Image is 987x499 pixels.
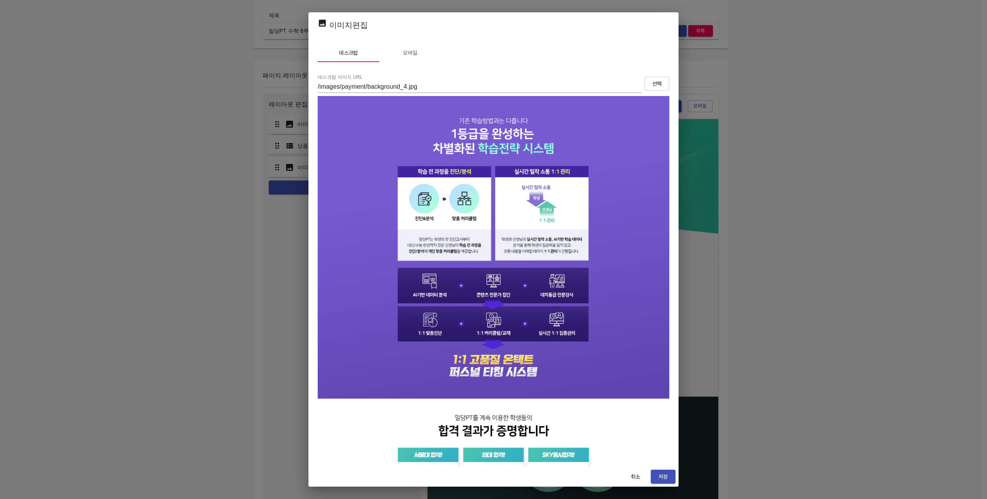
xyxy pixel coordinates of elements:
[318,19,669,31] h2: 이미지 편집
[384,48,436,58] span: 모바일
[651,79,663,89] span: 선택
[651,470,675,484] button: 저장
[626,472,645,482] span: 취소
[645,77,669,91] button: 선택
[322,48,375,58] span: 데스크탑
[318,75,362,80] label: 데스크탑 이미지 URL
[657,472,669,482] span: 저장
[623,470,648,484] button: 취소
